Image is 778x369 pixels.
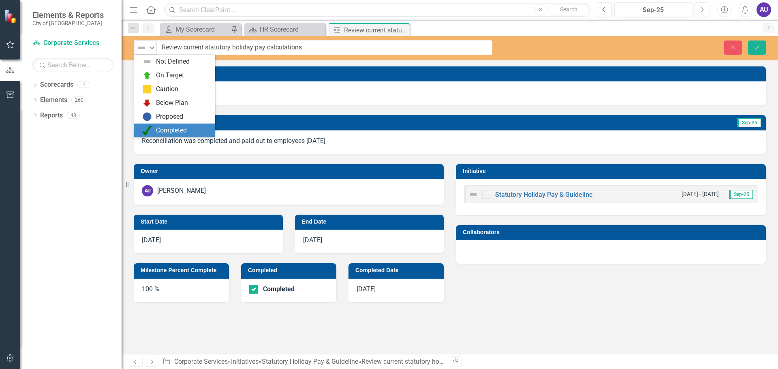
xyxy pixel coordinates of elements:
span: [DATE] [357,285,376,293]
div: 1 [77,81,90,88]
a: Elements [40,96,67,105]
small: [DATE] - [DATE] [682,190,719,198]
div: Sep-25 [617,5,689,15]
a: Scorecards [40,80,73,90]
input: Search ClearPoint... [164,3,591,17]
div: Completed [156,126,187,135]
h3: End Date [302,219,440,225]
h3: Description [141,70,762,77]
img: ClearPoint Strategy [4,9,18,23]
input: Search Below... [32,58,113,72]
button: Search [548,4,589,15]
h3: Collaborators [463,229,762,235]
div: Caution [156,85,178,94]
button: AU [757,2,771,17]
img: Not Defined [142,57,152,66]
div: » » » [162,357,444,367]
div: 43 [67,112,80,119]
h3: Owner [141,168,440,174]
div: Not Defined [156,57,190,66]
img: Below Plan [142,98,152,108]
h3: Completed Date [355,267,440,273]
input: This field is required [156,40,492,55]
div: AU [142,185,153,196]
div: On Target [156,71,184,80]
div: 260 [71,97,87,104]
a: HR Scorecard [246,24,323,34]
h3: Milestone Update [141,119,547,125]
small: City of [GEOGRAPHIC_DATA] [32,20,104,26]
a: My Scorecard [162,24,229,34]
p: Reconciliation was completed and paid out to employees [DATE] [142,137,758,146]
span: [DATE] [303,236,322,244]
h3: Completed [248,267,332,273]
img: Completed [142,126,152,135]
a: Corporate Services [174,358,228,365]
img: Caution [142,84,152,94]
div: Review current statutory holiday pay calculations [344,25,408,35]
a: Statutory Holiday Pay & Guideline [495,191,593,198]
span: [DATE] [142,236,161,244]
div: 100 % [134,279,229,302]
span: Sep-25 [737,118,761,127]
a: Corporate Services [32,38,113,48]
span: Search [560,6,577,13]
div: My Scorecard [175,24,229,34]
img: On Target [142,70,152,80]
a: Reports [40,111,63,120]
span: Elements & Reports [32,10,104,20]
a: Statutory Holiday Pay & Guideline [262,358,358,365]
h3: Milestone Percent Complete [141,267,225,273]
div: Below Plan [156,98,188,108]
img: Not Defined [137,43,146,53]
div: Proposed [156,112,183,122]
div: [PERSON_NAME] [157,186,206,196]
button: Sep-25 [614,2,692,17]
h3: Initiative [463,168,762,174]
span: Sep-25 [729,190,753,199]
div: HR Scorecard [260,24,323,34]
h3: Start Date [141,219,279,225]
img: Not Defined [468,190,478,199]
a: Initiatives [231,358,259,365]
div: Review current statutory holiday pay calculations [361,358,502,365]
img: Proposed [142,112,152,122]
